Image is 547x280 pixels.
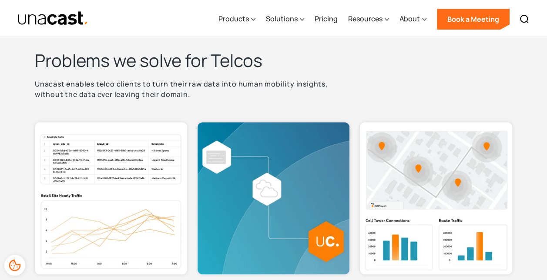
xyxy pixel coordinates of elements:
[519,14,530,24] img: Search icon
[17,11,88,26] img: Unacast text logo
[4,255,25,276] div: Cookie Preferences
[348,13,383,24] div: Resources
[360,122,512,274] img: Cell Tower Connections and Route Traffic graph
[399,13,420,24] div: About
[315,1,338,37] a: Pricing
[266,1,304,37] div: Solutions
[198,122,350,274] img: Diversify revenue streams
[266,13,298,24] div: Solutions
[17,11,88,26] a: home
[35,122,187,274] img: Retail Site Traffic and Retail Site Hourly Traffic graph
[437,9,510,30] a: Book a Meeting
[218,13,249,24] div: Products
[218,1,255,37] div: Products
[35,49,512,72] h2: Problems we solve for Telcos
[348,1,389,37] div: Resources
[399,1,426,37] div: About
[35,79,341,100] p: Unacast enables telco clients to turn their raw data into human mobility insights, without the da...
